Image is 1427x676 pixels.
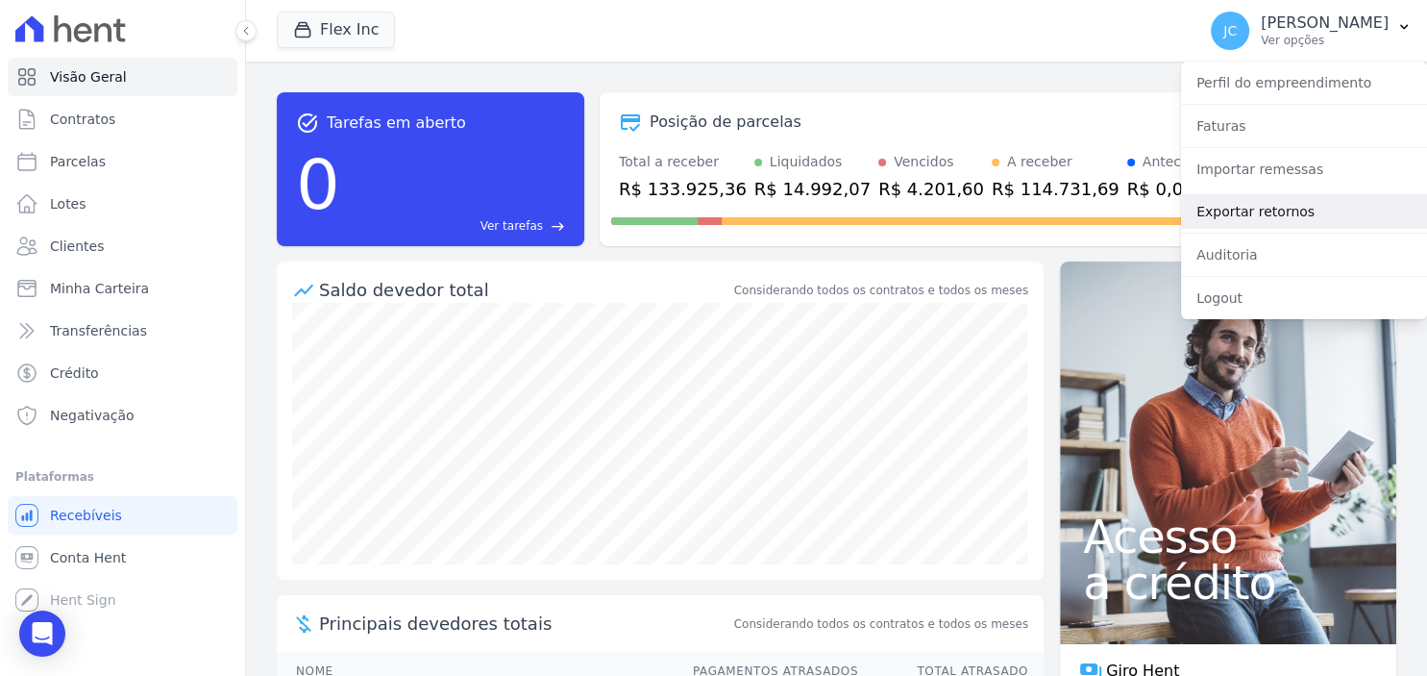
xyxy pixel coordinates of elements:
[894,152,953,172] div: Vencidos
[650,111,801,134] div: Posição de parcelas
[480,217,543,235] span: Ver tarefas
[1143,152,1218,172] div: Antecipado
[1181,281,1427,315] a: Logout
[1083,513,1373,560] span: Acesso
[277,12,395,48] button: Flex Inc
[296,135,340,235] div: 0
[50,194,86,213] span: Lotes
[8,185,237,223] a: Lotes
[1223,24,1237,38] span: JC
[551,219,565,234] span: east
[50,67,127,87] span: Visão Geral
[327,112,466,135] span: Tarefas em aberto
[619,152,747,172] div: Total a receber
[1007,152,1072,172] div: A receber
[8,396,237,435] a: Negativação
[1195,4,1427,58] button: JC [PERSON_NAME] Ver opções
[50,363,99,383] span: Crédito
[1083,560,1373,606] span: a crédito
[50,548,126,567] span: Conta Hent
[1261,33,1389,48] p: Ver opções
[8,100,237,138] a: Contratos
[50,110,115,129] span: Contratos
[50,406,135,425] span: Negativação
[754,176,871,202] div: R$ 14.992,07
[8,269,237,308] a: Minha Carteira
[734,615,1028,633] span: Considerando todos os contratos e todos os meses
[1181,152,1427,187] a: Importar remessas
[296,112,319,135] span: task_alt
[1261,13,1389,33] p: [PERSON_NAME]
[319,611,730,637] span: Principais devedores totais
[50,279,149,298] span: Minha Carteira
[1181,194,1427,229] a: Exportar retornos
[50,506,122,525] span: Recebíveis
[15,465,230,488] div: Plataformas
[8,312,237,350] a: Transferências
[8,142,237,181] a: Parcelas
[50,237,104,256] span: Clientes
[1181,238,1427,272] a: Auditoria
[8,227,237,265] a: Clientes
[319,277,730,303] div: Saldo devedor total
[8,354,237,392] a: Crédito
[50,321,147,340] span: Transferências
[878,176,984,202] div: R$ 4.201,60
[770,152,843,172] div: Liquidados
[8,58,237,96] a: Visão Geral
[8,538,237,577] a: Conta Hent
[1127,176,1218,202] div: R$ 0,00
[619,176,747,202] div: R$ 133.925,36
[1181,109,1427,143] a: Faturas
[1181,65,1427,100] a: Perfil do empreendimento
[734,282,1028,299] div: Considerando todos os contratos e todos os meses
[8,496,237,535] a: Recebíveis
[992,176,1119,202] div: R$ 114.731,69
[348,217,565,235] a: Ver tarefas east
[50,152,106,171] span: Parcelas
[19,611,65,657] div: Open Intercom Messenger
